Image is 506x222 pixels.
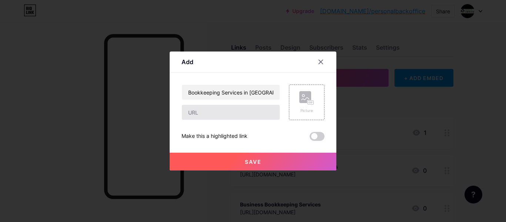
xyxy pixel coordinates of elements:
[182,132,247,141] div: Make this a highlighted link
[182,85,280,100] input: Title
[299,108,314,113] div: Picture
[170,153,336,170] button: Save
[182,57,193,66] div: Add
[245,159,262,165] span: Save
[182,105,280,120] input: URL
